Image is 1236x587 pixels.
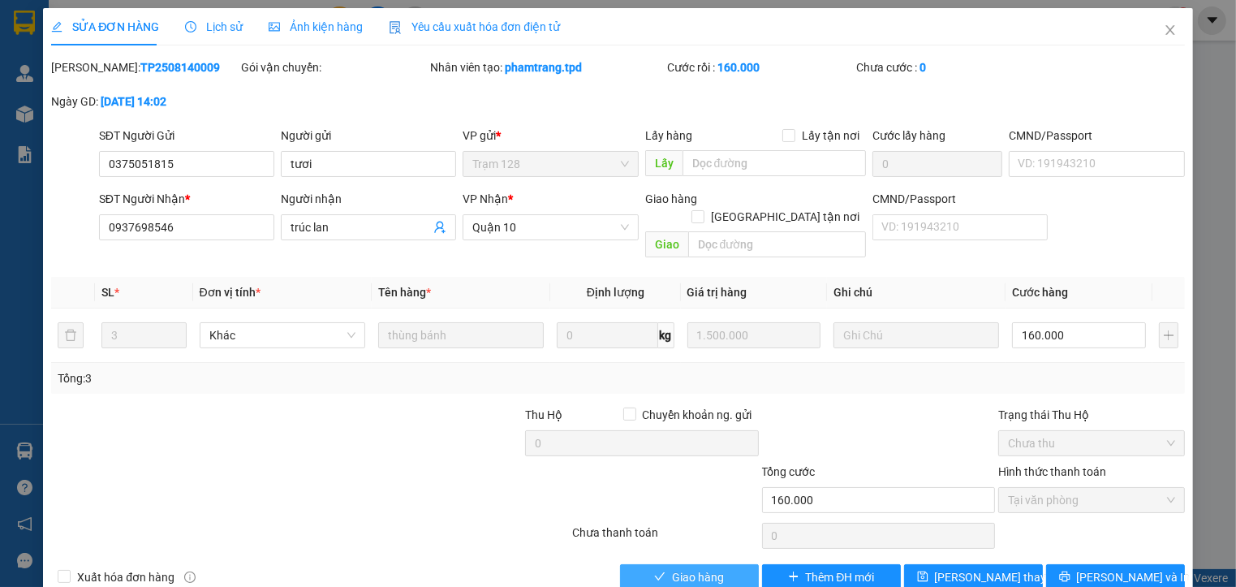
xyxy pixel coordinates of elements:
b: TP2508140009 [140,61,220,74]
span: Định lượng [587,286,644,299]
span: Xuất hóa đơn hàng [71,568,181,586]
span: Thu Hộ [525,408,562,421]
span: Chuyển khoản ng. gửi [636,406,759,424]
span: printer [1059,571,1070,584]
img: icon [389,21,402,34]
b: 0 [919,61,926,74]
strong: CTY XE KHÁCH [70,20,174,38]
span: Giao [645,231,688,257]
span: VP Nhận [463,192,508,205]
input: Ghi Chú [833,322,999,348]
span: Tên hàng [378,286,431,299]
span: picture [269,21,280,32]
span: Trạm 114 [23,58,72,71]
span: Lịch sử [185,20,243,33]
span: edit [51,21,62,32]
span: [PERSON_NAME] và In [1077,568,1191,586]
span: Đơn vị tính [200,286,261,299]
strong: VP: SĐT: [5,58,169,71]
span: Trạm 128 [472,152,628,176]
span: Yêu cầu xuất hóa đơn điện tử [389,20,560,33]
div: Tổng: 3 [58,369,478,387]
span: Khác [209,323,355,347]
span: save [917,571,928,584]
span: Giao hàng [672,568,724,586]
button: Close [1148,8,1193,54]
span: Lấy tận nơi [795,127,866,145]
div: Cước rồi : [667,58,853,76]
strong: N.gửi: [5,105,97,118]
th: Ghi chú [827,277,1006,309]
span: Tại văn phòng [1008,488,1174,512]
label: Hình thức thanh toán [998,465,1106,478]
span: 02513607707 [97,58,169,71]
span: Cước hàng [1012,286,1068,299]
span: sơn CMND: [46,118,109,131]
span: kg [658,322,674,348]
span: ĐQ2508140012 [31,7,112,20]
div: Người gửi [281,127,456,145]
div: Ngày GD: [51,93,237,110]
span: Giao hàng [645,192,697,205]
button: plus [1159,322,1178,348]
span: check [654,571,665,584]
span: plus [788,571,799,584]
input: Dọc đường [683,150,866,176]
button: delete [58,322,84,348]
span: info-circle [184,572,196,583]
span: [GEOGRAPHIC_DATA] tận nơi [704,208,866,226]
div: Người nhận [281,190,456,208]
input: VD: Bàn, Ghế [378,322,544,348]
label: Cước lấy hàng [872,129,945,142]
span: SL [101,286,114,299]
span: Lấy [645,150,683,176]
b: [DATE] 14:02 [101,95,166,108]
span: Tổng cước [762,465,816,478]
span: Ảnh kiện hàng [269,20,363,33]
div: VP gửi [463,127,638,145]
div: SĐT Người Gửi [99,127,274,145]
span: PHIẾU GIAO HÀNG [46,71,174,89]
strong: N.nhận: [5,118,109,131]
span: Chưa thu [1008,431,1174,455]
strong: THIÊN PHÁT ĐẠT [5,41,123,58]
span: [DATE] [179,7,213,20]
div: CMND/Passport [872,190,1048,208]
span: Lấy hàng [645,129,692,142]
span: Thêm ĐH mới [806,568,875,586]
input: Dọc đường [688,231,866,257]
span: [PERSON_NAME] thay đổi [935,568,1065,586]
div: Trạng thái Thu Hộ [998,406,1184,424]
div: SĐT Người Nhận [99,190,274,208]
span: Quận 10 [472,215,628,240]
span: SỬA ĐƠN HÀNG [51,20,159,33]
div: Chưa thanh toán [571,524,760,552]
input: Cước lấy hàng [872,151,1002,177]
span: 20:42 [147,7,176,20]
b: 160.000 [717,61,760,74]
b: phamtrang.tpd [505,61,582,74]
span: Giá trị hàng [687,286,747,299]
span: close [1164,24,1177,37]
span: tiên CMND: [37,105,97,118]
div: [PERSON_NAME]: [51,58,237,76]
input: 0 [687,322,820,348]
div: Nhân viên tạo: [430,58,664,76]
div: Gói vận chuyển: [241,58,427,76]
span: user-add [433,221,446,234]
span: clock-circle [185,21,196,32]
div: CMND/Passport [1009,127,1184,145]
div: Chưa cước : [856,58,1042,76]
